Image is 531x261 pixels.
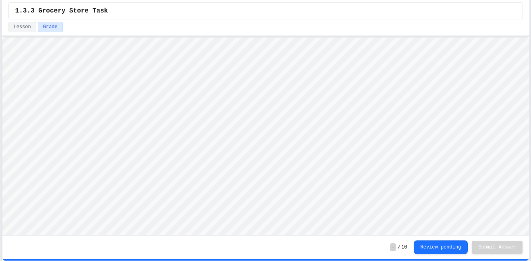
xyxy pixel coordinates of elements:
button: Submit Answer [472,241,523,254]
span: 1.3.3 Grocery Store Task [15,6,108,16]
button: Lesson [8,22,36,32]
span: 10 [401,244,407,251]
button: Review pending [414,240,468,254]
span: Submit Answer [478,244,516,251]
span: / [398,244,400,251]
span: - [390,243,396,251]
button: Grade [38,22,63,32]
iframe: Snap! Programming Environment [2,38,529,235]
